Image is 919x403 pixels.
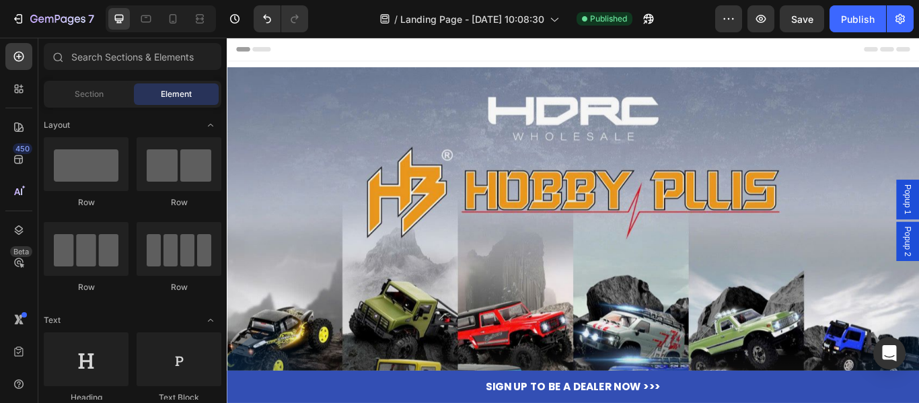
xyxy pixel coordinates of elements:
span: Popup 1 [787,171,801,206]
button: Save [780,5,824,32]
p: 7 [88,11,94,27]
div: Row [137,281,221,293]
div: Open Intercom Messenger [873,337,906,369]
span: Toggle open [200,114,221,136]
span: Landing Page - [DATE] 10:08:30 [400,12,544,26]
div: 450 [13,143,32,154]
span: Section [75,88,104,100]
span: Element [161,88,192,100]
div: Beta [10,246,32,257]
button: 7 [5,5,100,32]
div: Publish [841,12,875,26]
button: Publish [830,5,886,32]
input: Search Sections & Elements [44,43,221,70]
span: Published [590,13,627,25]
span: Popup 2 [787,220,801,255]
div: Row [137,196,221,209]
div: Undo/Redo [254,5,308,32]
span: / [394,12,398,26]
span: Layout [44,119,70,131]
iframe: Design area [227,38,919,403]
span: Toggle open [200,309,221,331]
div: Row [44,281,128,293]
div: Row [44,196,128,209]
span: Save [791,13,813,25]
span: Text [44,314,61,326]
